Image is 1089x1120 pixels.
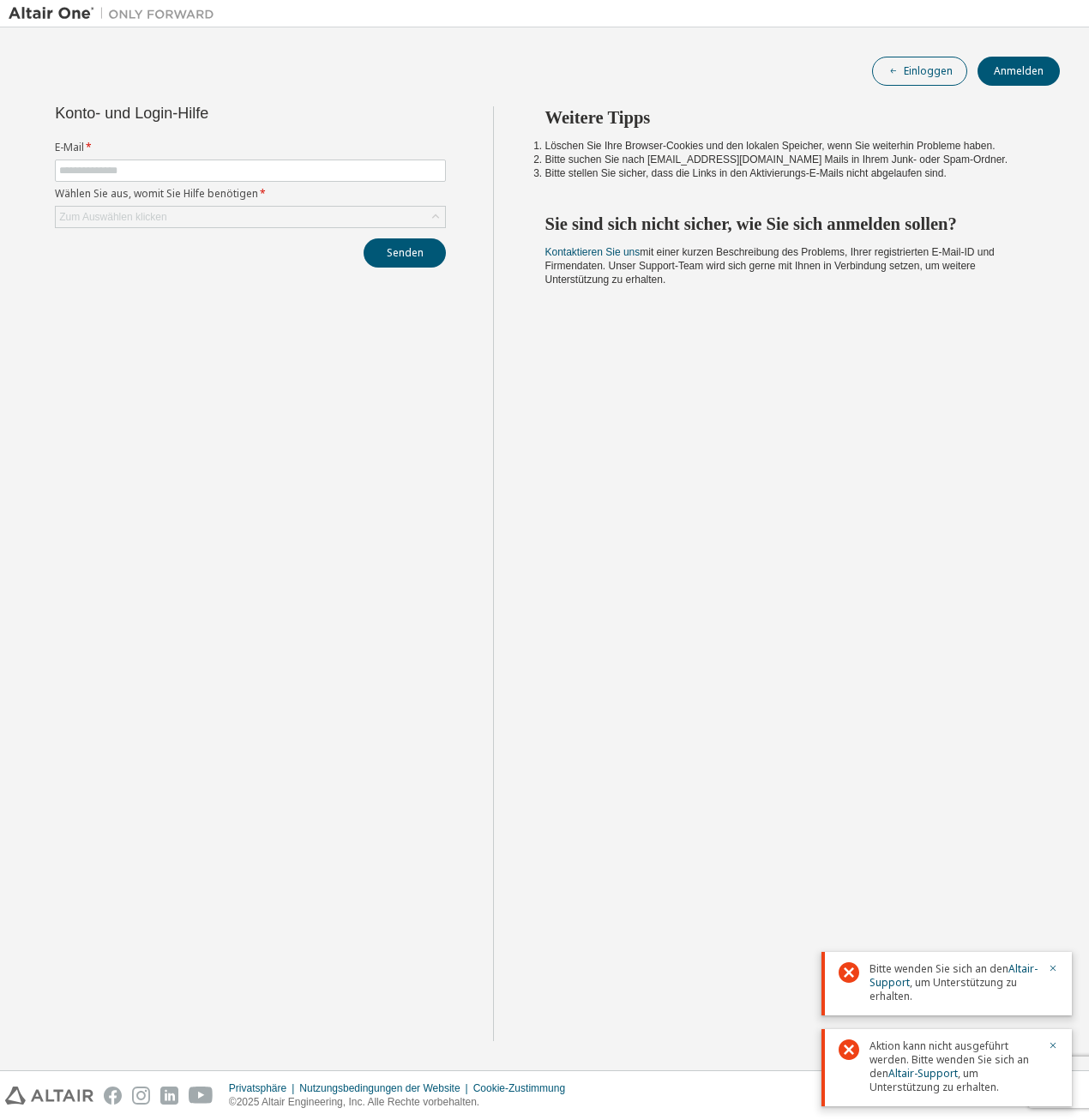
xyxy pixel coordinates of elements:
[189,1087,214,1105] img: youtube.svg
[869,961,1038,990] a: Altair-Support
[160,1087,178,1105] img: linkedin.svg
[872,57,967,86] button: Einloggen
[545,139,1030,153] li: Löschen Sie Ihre Browser-Cookies und den lokalen Speicher, wenn Sie weiterhin Probleme haben.
[104,1087,122,1105] img: facebook.svg
[545,153,1030,166] li: Bitte suchen Sie nach [EMAIL_ADDRESS][DOMAIN_NAME] Mails in Ihrem Junk- oder Spam-Ordner.
[55,140,84,154] font: E-Mail
[473,1081,575,1095] div: Cookie-Zustimmung
[299,1081,472,1095] div: Nutzungsbedingungen der Website
[132,1087,150,1105] img: instagram.svg
[978,57,1060,86] button: Anmelden
[364,238,446,268] button: Senden
[9,5,223,22] img: Altair Eins
[545,213,1030,235] h2: Sie sind sich nicht sicher, wie Sie sich anmelden sollen?
[237,1096,480,1108] font: 2025 Altair Engineering, Inc. Alle Rechte vorbehalten.
[545,246,995,286] span: mit einer kurzen Beschreibung des Problems, Ihrer registrierten E-Mail-ID und Firmendaten. Unser ...
[545,106,1030,129] h2: Weitere Tipps
[888,1066,958,1081] a: Altair-Support
[545,166,1030,180] li: Bitte stellen Sie sicher, dass die Links in den Aktivierungs-E-Mails nicht abgelaufen sind.
[869,962,1038,1003] span: Bitte wenden Sie sich an den , um Unterstützung zu erhalten.
[229,1081,300,1095] div: Privatsphäre
[229,1095,575,1110] p: ©
[545,246,641,258] a: Kontaktieren Sie uns
[5,1087,93,1105] img: altair_logo.svg
[59,210,166,224] div: Zum Auswählen klicken
[56,207,445,227] div: Zum Auswählen klicken
[904,64,953,78] font: Einloggen
[55,186,258,201] font: Wählen Sie aus, womit Sie Hilfe benötigen
[55,106,368,120] div: Konto- und Login-Hilfe
[869,1039,1038,1094] span: Aktion kann nicht ausgeführt werden. Bitte wenden Sie sich an den , um Unterstützung zu erhalten.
